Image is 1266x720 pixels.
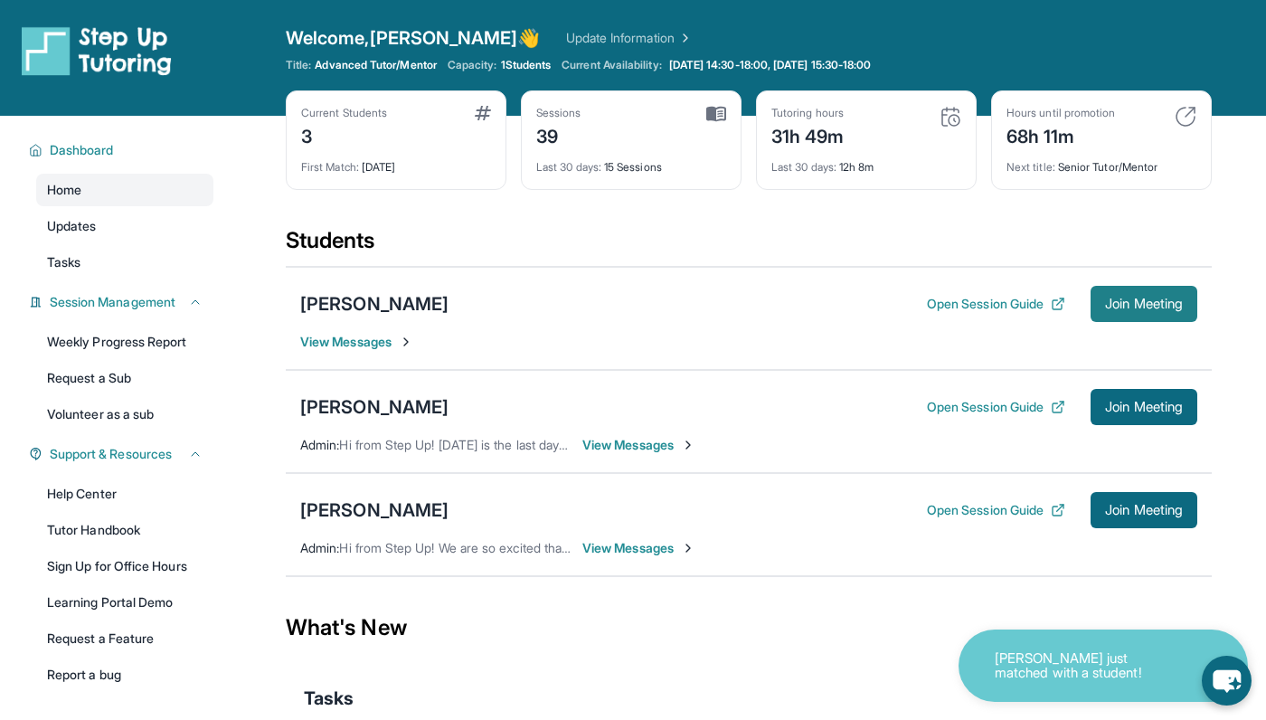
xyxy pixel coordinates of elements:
[36,586,213,619] a: Learning Portal Demo
[582,539,695,557] span: View Messages
[47,217,97,235] span: Updates
[995,651,1176,681] p: [PERSON_NAME] just matched with a student!
[300,437,339,452] span: Admin :
[1006,106,1115,120] div: Hours until promotion
[1105,298,1183,309] span: Join Meeting
[536,149,726,175] div: 15 Sessions
[706,106,726,122] img: card
[536,160,601,174] span: Last 30 days :
[47,181,81,199] span: Home
[1091,286,1197,322] button: Join Meeting
[562,58,661,72] span: Current Availability:
[286,226,1212,266] div: Students
[399,335,413,349] img: Chevron-Right
[927,295,1065,313] button: Open Session Guide
[1006,149,1196,175] div: Senior Tutor/Mentor
[536,120,581,149] div: 39
[771,120,845,149] div: 31h 49m
[50,445,172,463] span: Support & Resources
[43,141,203,159] button: Dashboard
[1006,120,1115,149] div: 68h 11m
[681,438,695,452] img: Chevron-Right
[448,58,497,72] span: Capacity:
[304,686,354,711] span: Tasks
[536,106,581,120] div: Sessions
[286,58,311,72] span: Title:
[666,58,875,72] a: [DATE] 14:30-18:00, [DATE] 15:30-18:00
[300,394,449,420] div: [PERSON_NAME]
[771,160,836,174] span: Last 30 days :
[43,293,203,311] button: Session Management
[300,333,413,351] span: View Messages
[566,29,693,47] a: Update Information
[36,622,213,655] a: Request a Feature
[36,210,213,242] a: Updates
[301,160,359,174] span: First Match :
[286,588,1212,668] div: What's New
[50,141,114,159] span: Dashboard
[36,326,213,358] a: Weekly Progress Report
[36,362,213,394] a: Request a Sub
[1091,492,1197,528] button: Join Meeting
[300,497,449,523] div: [PERSON_NAME]
[1175,106,1196,128] img: card
[1202,656,1252,706] button: chat-button
[771,149,961,175] div: 12h 8m
[475,106,491,120] img: card
[501,58,552,72] span: 1 Students
[681,541,695,555] img: Chevron-Right
[36,550,213,583] a: Sign Up for Office Hours
[36,478,213,510] a: Help Center
[36,514,213,546] a: Tutor Handbook
[36,246,213,279] a: Tasks
[300,291,449,317] div: [PERSON_NAME]
[300,540,339,555] span: Admin :
[927,501,1065,519] button: Open Session Guide
[301,106,387,120] div: Current Students
[301,149,491,175] div: [DATE]
[47,253,80,271] span: Tasks
[771,106,845,120] div: Tutoring hours
[1105,505,1183,516] span: Join Meeting
[1105,402,1183,412] span: Join Meeting
[1091,389,1197,425] button: Join Meeting
[22,25,172,76] img: logo
[50,293,175,311] span: Session Management
[286,25,541,51] span: Welcome, [PERSON_NAME] 👋
[43,445,203,463] button: Support & Resources
[675,29,693,47] img: Chevron Right
[315,58,436,72] span: Advanced Tutor/Mentor
[669,58,872,72] span: [DATE] 14:30-18:00, [DATE] 15:30-18:00
[36,658,213,691] a: Report a bug
[940,106,961,128] img: card
[582,436,695,454] span: View Messages
[36,398,213,431] a: Volunteer as a sub
[927,398,1065,416] button: Open Session Guide
[36,174,213,206] a: Home
[301,120,387,149] div: 3
[1006,160,1055,174] span: Next title :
